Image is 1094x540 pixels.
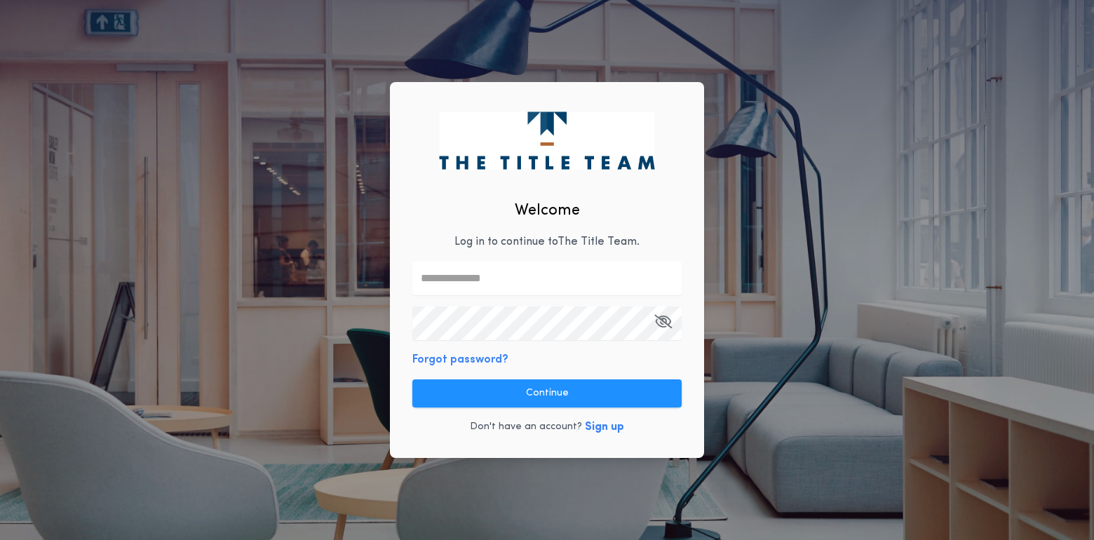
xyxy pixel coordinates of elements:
[654,306,672,340] button: Open Keeper Popup
[412,306,682,340] input: Open Keeper Popup
[412,379,682,407] button: Continue
[470,420,582,434] p: Don't have an account?
[515,199,580,222] h2: Welcome
[439,112,654,169] img: logo
[454,234,640,250] p: Log in to continue to The Title Team .
[656,243,673,259] keeper-lock: Open Keeper Popup
[585,419,624,436] button: Sign up
[412,351,508,368] button: Forgot password?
